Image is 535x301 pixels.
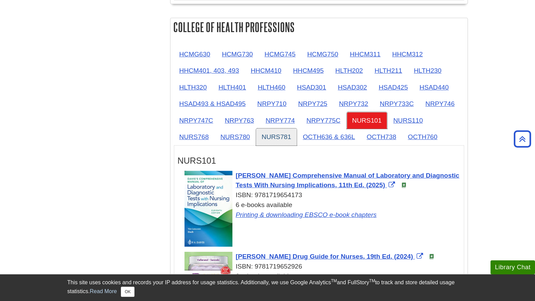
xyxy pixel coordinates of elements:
a: HHCM410 [245,62,287,79]
img: e-Book [401,182,407,188]
a: Link opens in new window [236,253,425,260]
button: Close [121,287,134,297]
sup: TM [369,278,375,283]
a: NRPY746 [420,95,460,112]
div: 6 e-books available [184,271,460,291]
a: OCTH636 & 636L [297,128,361,145]
div: 6 e-books available [184,200,460,220]
button: Library Chat [491,260,535,274]
h2: College of Health Professions [170,18,468,36]
a: NURS781 [256,128,296,145]
h3: NURS101 [178,156,460,166]
div: ISBN: 9781719652926 [184,262,460,272]
a: HSAD301 [292,79,332,96]
a: Back to Top [511,134,533,143]
a: HSAD440 [414,79,454,96]
a: Link opens in new window [236,172,460,189]
a: Link opens in new window [236,211,377,218]
a: HSAD493 & HSAD495 [174,95,251,112]
div: ISBN: 9781719654173 [184,190,460,200]
a: HCMG630 [174,46,216,63]
a: NRPY732 [333,95,373,112]
a: HLTH460 [252,79,291,96]
a: HLTH202 [330,62,369,79]
a: HSAD302 [332,79,372,96]
span: [PERSON_NAME] Drug Guide for Nurses, 19th Ed. (2024) [236,253,413,260]
a: NURS110 [388,112,428,129]
a: NRPY763 [219,112,259,129]
a: NRPY774 [260,112,300,129]
a: HLTH320 [174,79,213,96]
a: OCTH738 [361,128,402,145]
a: HCMG730 [216,46,258,63]
a: HCMG745 [259,46,301,63]
span: [PERSON_NAME] Comprehensive Manual of Laboratory and Diagnostic Tests With Nursing Implications, ... [236,172,460,189]
a: Read More [90,288,117,294]
a: HHCM401, 403, 493 [174,62,245,79]
a: HCMG750 [302,46,344,63]
a: HHCM495 [288,62,329,79]
a: NURS768 [174,128,214,145]
a: HHCM312 [387,46,429,63]
a: NRPY710 [252,95,292,112]
a: HLTH230 [408,62,447,79]
a: NURS780 [215,128,255,145]
a: HLTH211 [369,62,408,79]
a: HSAD425 [373,79,413,96]
a: NRPY725 [293,95,333,112]
a: OCTH760 [403,128,443,145]
a: NRPY747C [174,112,219,129]
img: e-Book [429,254,434,259]
a: HHCM311 [344,46,386,63]
a: NRPY775C [301,112,346,129]
img: Cover Art [184,171,232,247]
a: HLTH401 [213,79,252,96]
a: NURS101 [347,112,387,129]
a: NRPY733C [374,95,419,112]
div: This site uses cookies and records your IP address for usage statistics. Additionally, we use Goo... [67,278,468,297]
sup: TM [331,278,337,283]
